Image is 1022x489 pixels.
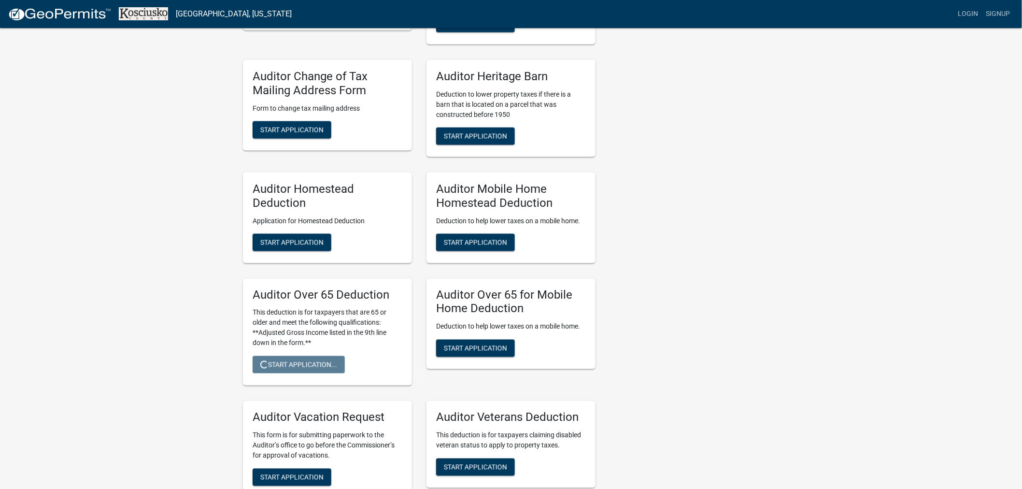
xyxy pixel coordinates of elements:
[253,411,402,425] h5: Auditor Vacation Request
[982,5,1014,23] a: Signup
[436,216,586,226] p: Deduction to help lower taxes on a mobile home.
[436,234,515,251] button: Start Application
[253,308,402,348] p: This deduction is for taxpayers that are 65 or older and meet the following qualifications: **Adj...
[436,340,515,357] button: Start Application
[444,345,507,352] span: Start Application
[436,89,586,120] p: Deduction to lower property taxes if there is a barn that is located on a parcel that was constru...
[436,431,586,451] p: This deduction is for taxpayers claiming disabled veteran status to apply to property taxes.
[253,356,345,374] button: Start Application...
[253,469,331,486] button: Start Application
[436,182,586,210] h5: Auditor Mobile Home Homestead Deduction
[253,103,402,114] p: Form to change tax mailing address
[444,132,507,140] span: Start Application
[260,238,324,246] span: Start Application
[260,361,337,369] span: Start Application...
[444,238,507,246] span: Start Application
[253,216,402,226] p: Application for Homestead Deduction
[260,126,324,133] span: Start Application
[436,411,586,425] h5: Auditor Veterans Deduction
[436,322,586,332] p: Deduction to help lower taxes on a mobile home.
[436,128,515,145] button: Start Application
[176,6,292,22] a: [GEOGRAPHIC_DATA], [US_STATE]
[954,5,982,23] a: Login
[436,459,515,476] button: Start Application
[253,70,402,98] h5: Auditor Change of Tax Mailing Address Form
[260,474,324,481] span: Start Application
[253,121,331,139] button: Start Application
[444,463,507,471] span: Start Application
[436,288,586,316] h5: Auditor Over 65 for Mobile Home Deduction
[253,234,331,251] button: Start Application
[436,70,586,84] h5: Auditor Heritage Barn
[253,288,402,302] h5: Auditor Over 65 Deduction
[253,431,402,461] p: This form is for submitting paperwork to the Auditor’s office to go before the Commissioner’s for...
[119,7,168,20] img: Kosciusko County, Indiana
[253,182,402,210] h5: Auditor Homestead Deduction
